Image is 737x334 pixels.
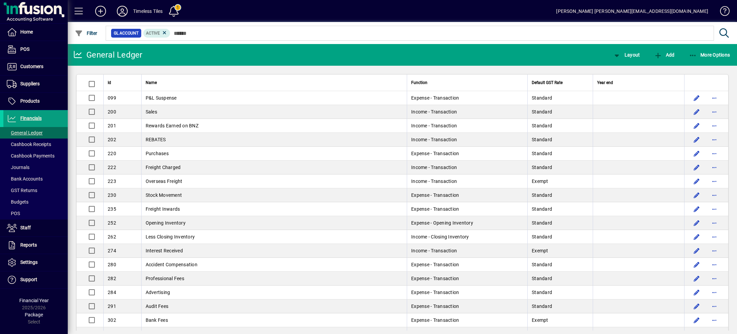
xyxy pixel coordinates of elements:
[108,109,116,114] span: 200
[532,206,552,212] span: Standard
[146,290,170,295] span: Advertising
[7,188,37,193] span: GST Returns
[90,5,111,17] button: Add
[108,95,116,101] span: 099
[411,151,459,156] span: Expense - Transaction
[146,109,157,114] span: Sales
[687,49,732,61] button: More Options
[411,317,459,323] span: Expense - Transaction
[20,259,38,265] span: Settings
[597,79,613,86] span: Year end
[532,123,552,128] span: Standard
[7,153,55,159] span: Cashbook Payments
[143,29,170,38] mat-chip: Activation Status: Active
[73,49,143,60] div: General Ledger
[532,317,548,323] span: Exempt
[7,130,43,135] span: General Ledger
[532,109,552,114] span: Standard
[613,52,640,58] span: Layout
[75,30,98,36] span: Filter
[411,165,457,170] span: Income - Transaction
[7,165,29,170] span: Journals
[108,151,116,156] span: 220
[3,127,68,139] a: General Ledger
[3,173,68,185] a: Bank Accounts
[108,79,137,86] div: Id
[411,220,473,226] span: Expense - Opening Inventory
[611,49,641,61] button: Layout
[146,95,177,101] span: P&L Suspense
[532,276,552,281] span: Standard
[20,29,33,35] span: Home
[146,165,181,170] span: Freight Charged
[108,79,111,86] span: Id
[709,176,720,187] button: More options
[691,120,702,131] button: Edit
[146,220,186,226] span: Opening Inventory
[532,151,552,156] span: Standard
[691,92,702,103] button: Edit
[532,290,552,295] span: Standard
[146,234,195,239] span: Less Closing Inventory
[20,225,31,230] span: Staff
[146,31,160,36] span: Active
[3,185,68,196] a: GST Returns
[3,220,68,236] a: Staff
[108,276,116,281] span: 282
[411,206,459,212] span: Expense - Transaction
[20,81,40,86] span: Suppliers
[532,220,552,226] span: Standard
[3,150,68,162] a: Cashbook Payments
[146,276,184,281] span: Professional Fees
[114,30,139,37] span: GL Account
[532,192,552,198] span: Standard
[532,95,552,101] span: Standard
[691,217,702,228] button: Edit
[7,176,43,182] span: Bank Accounts
[709,162,720,173] button: More options
[20,277,37,282] span: Support
[108,317,116,323] span: 302
[709,273,720,284] button: More options
[146,304,169,309] span: Audit Fees
[691,190,702,201] button: Edit
[691,148,702,159] button: Edit
[606,49,647,61] app-page-header-button: View chart layout
[7,199,28,205] span: Budgets
[532,262,552,267] span: Standard
[20,242,37,248] span: Reports
[532,79,563,86] span: Default GST Rate
[691,315,702,326] button: Edit
[73,27,99,39] button: Filter
[133,6,163,17] div: Timeless Tiles
[715,1,729,23] a: Knowledge Base
[108,290,116,295] span: 284
[691,231,702,242] button: Edit
[3,41,68,58] a: POS
[146,248,183,253] span: Interest Received
[691,259,702,270] button: Edit
[691,273,702,284] button: Edit
[691,245,702,256] button: Edit
[20,98,40,104] span: Products
[7,211,20,216] span: POS
[709,259,720,270] button: More options
[709,245,720,256] button: More options
[108,123,116,128] span: 201
[25,312,43,317] span: Package
[709,301,720,312] button: More options
[709,315,720,326] button: More options
[146,123,198,128] span: Rewards Earned on BNZ
[411,79,427,86] span: Function
[146,179,183,184] span: Overseas Freight
[108,248,116,253] span: 274
[3,58,68,75] a: Customers
[146,79,403,86] div: Name
[146,262,197,267] span: Accident Compensation
[689,52,730,58] span: More Options
[654,52,674,58] span: Add
[3,76,68,92] a: Suppliers
[411,109,457,114] span: Income - Transaction
[532,165,552,170] span: Standard
[652,49,676,61] button: Add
